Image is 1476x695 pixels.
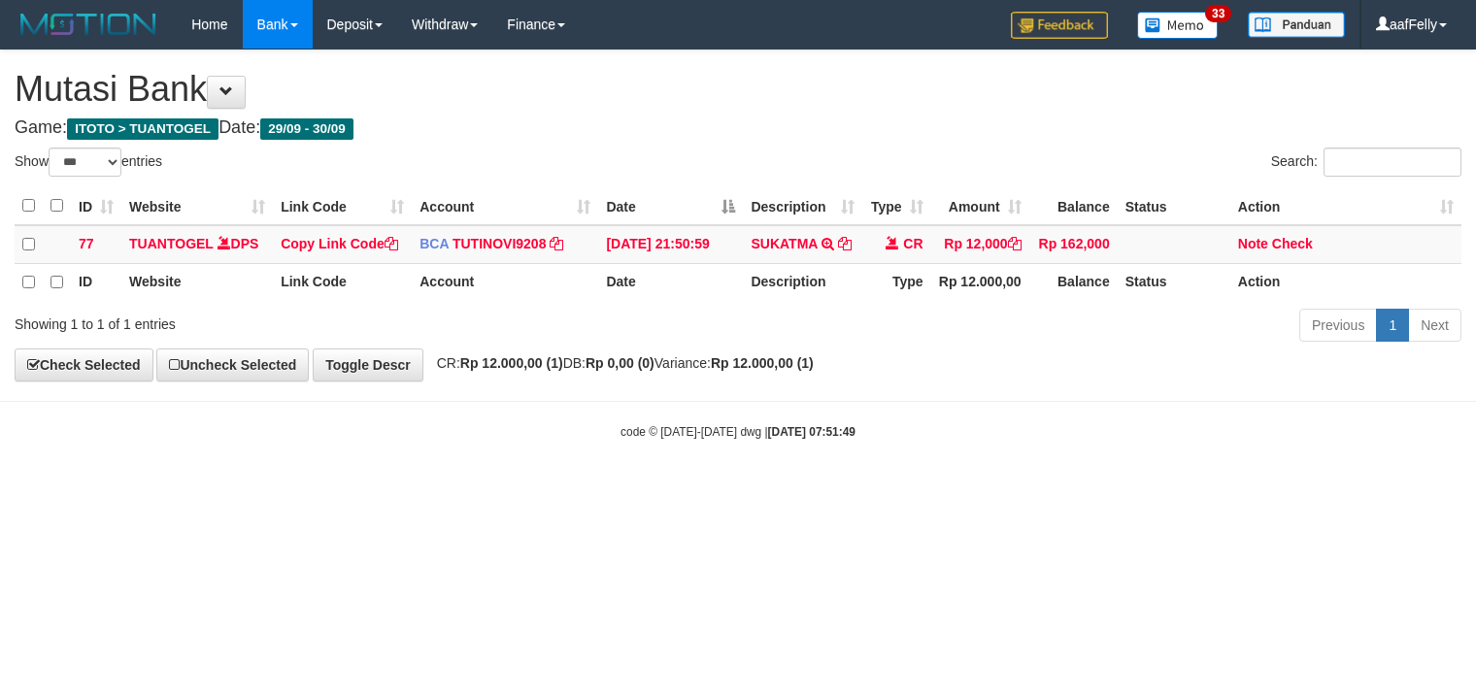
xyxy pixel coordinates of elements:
[281,236,398,251] a: Copy Link Code
[1118,263,1230,301] th: Status
[1230,263,1461,301] th: Action
[273,263,412,301] th: Link Code
[260,118,353,140] span: 29/09 - 30/09
[711,355,814,371] strong: Rp 12.000,00 (1)
[129,236,214,251] a: TUANTOGEL
[460,355,563,371] strong: Rp 12.000,00 (1)
[156,348,309,381] a: Uncheck Selected
[598,187,743,225] th: Date: activate to sort column descending
[1118,187,1230,225] th: Status
[1011,12,1108,39] img: Feedback.jpg
[931,187,1029,225] th: Amount: activate to sort column ascending
[1029,263,1118,301] th: Balance
[67,118,218,140] span: ITOTO > TUANTOGEL
[49,148,121,177] select: Showentries
[419,236,449,251] span: BCA
[1029,187,1118,225] th: Balance
[1408,309,1461,342] a: Next
[903,236,922,251] span: CR
[598,225,743,264] td: [DATE] 21:50:59
[15,118,1461,138] h4: Game: Date:
[15,70,1461,109] h1: Mutasi Bank
[15,348,153,381] a: Check Selected
[1271,148,1461,177] label: Search:
[768,425,855,439] strong: [DATE] 07:51:49
[15,307,600,334] div: Showing 1 to 1 of 1 entries
[1230,187,1461,225] th: Action: activate to sort column ascending
[743,187,861,225] th: Description: activate to sort column ascending
[15,10,162,39] img: MOTION_logo.png
[121,187,273,225] th: Website: activate to sort column ascending
[1238,236,1268,251] a: Note
[1137,12,1219,39] img: Button%20Memo.svg
[1299,309,1377,342] a: Previous
[15,148,162,177] label: Show entries
[621,425,855,439] small: code © [DATE]-[DATE] dwg |
[1248,12,1345,38] img: panduan.png
[453,236,546,251] a: TUTINOVI9208
[1272,236,1313,251] a: Check
[1008,236,1022,251] a: Copy Rp 12,000 to clipboard
[1376,309,1409,342] a: 1
[1029,225,1118,264] td: Rp 162,000
[862,263,931,301] th: Type
[743,263,861,301] th: Description
[79,236,94,251] span: 77
[931,225,1029,264] td: Rp 12,000
[412,187,598,225] th: Account: activate to sort column ascending
[313,348,423,381] a: Toggle Descr
[1324,148,1461,177] input: Search:
[71,187,121,225] th: ID: activate to sort column ascending
[862,187,931,225] th: Type: activate to sort column ascending
[751,236,817,251] a: SUKATMA
[838,236,852,251] a: Copy SUKATMA to clipboard
[1205,5,1231,22] span: 33
[550,236,563,251] a: Copy TUTINOVI9208 to clipboard
[586,355,654,371] strong: Rp 0,00 (0)
[598,263,743,301] th: Date
[931,263,1029,301] th: Rp 12.000,00
[71,263,121,301] th: ID
[412,263,598,301] th: Account
[273,187,412,225] th: Link Code: activate to sort column ascending
[427,355,814,371] span: CR: DB: Variance:
[121,225,273,264] td: DPS
[121,263,273,301] th: Website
